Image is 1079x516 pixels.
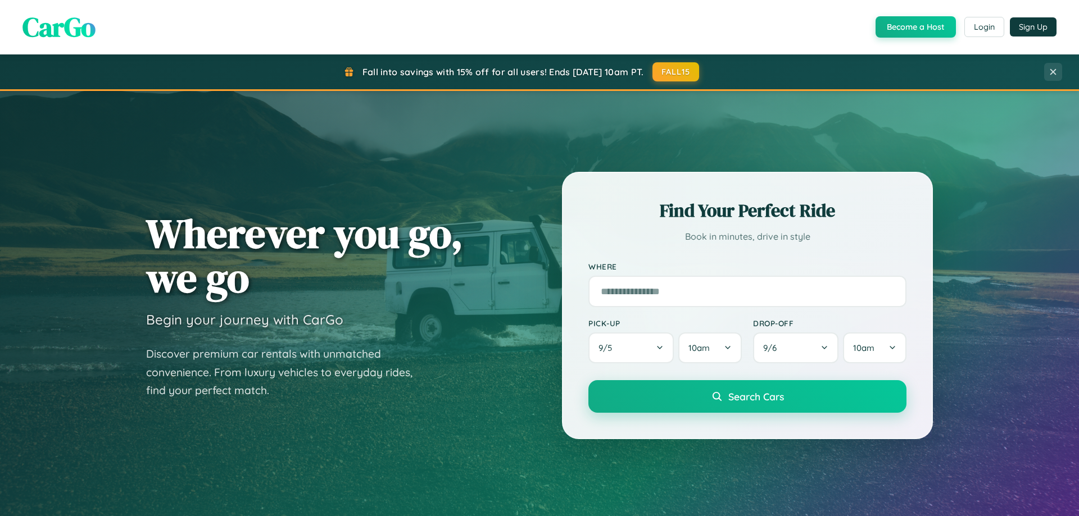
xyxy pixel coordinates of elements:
[728,390,784,403] span: Search Cars
[876,16,956,38] button: Become a Host
[362,66,644,77] span: Fall into savings with 15% off for all users! Ends [DATE] 10am PT.
[588,198,906,223] h2: Find Your Perfect Ride
[652,62,700,81] button: FALL15
[588,332,674,363] button: 9/5
[146,311,343,328] h3: Begin your journey with CarGo
[588,380,906,413] button: Search Cars
[588,318,742,328] label: Pick-up
[964,17,1004,37] button: Login
[146,345,427,400] p: Discover premium car rentals with unmatched convenience. From luxury vehicles to everyday rides, ...
[1010,17,1057,36] button: Sign Up
[753,318,906,328] label: Drop-off
[763,343,782,353] span: 9 / 6
[753,332,838,363] button: 9/6
[599,343,618,353] span: 9 / 5
[853,343,874,353] span: 10am
[688,343,710,353] span: 10am
[588,262,906,271] label: Where
[588,229,906,245] p: Book in minutes, drive in style
[22,8,96,45] span: CarGo
[146,211,463,300] h1: Wherever you go, we go
[843,332,906,363] button: 10am
[678,332,742,363] button: 10am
